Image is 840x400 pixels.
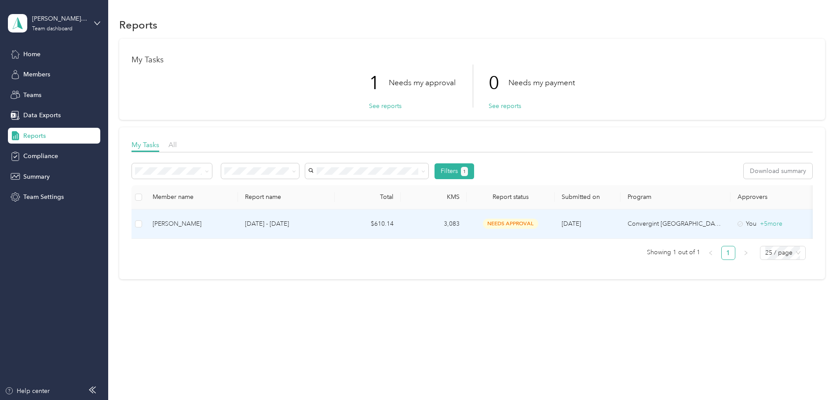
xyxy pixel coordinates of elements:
span: Compliance [23,151,58,161]
button: Help center [5,386,50,396]
span: Reports [23,131,46,141]
div: You [738,219,811,229]
th: Approvers [730,185,818,209]
button: Download summary [744,163,812,179]
th: Report name [238,185,335,209]
span: Report status [474,193,548,201]
li: Previous Page [704,246,718,260]
div: Page Size [760,246,806,260]
span: right [743,250,749,256]
h1: My Tasks [131,55,813,65]
th: Member name [146,185,238,209]
button: Filters1 [435,163,475,179]
span: left [708,250,713,256]
p: Convergint [GEOGRAPHIC_DATA] 2024 [628,219,723,229]
span: Home [23,50,40,59]
span: Members [23,70,50,79]
th: Submitted on [555,185,621,209]
span: Summary [23,172,50,181]
div: Member name [153,193,231,201]
div: KMS [408,193,460,201]
button: See reports [369,101,402,111]
span: + 5 more [760,220,782,227]
button: 1 [461,167,468,176]
li: Next Page [739,246,753,260]
p: Needs my approval [389,77,456,88]
span: All [168,141,177,149]
div: Team dashboard [32,26,73,32]
span: My Tasks [131,141,159,149]
iframe: Everlance-gr Chat Button Frame [791,351,840,400]
p: 0 [489,65,508,101]
th: Program [621,185,730,209]
div: [PERSON_NAME] [153,219,231,229]
h1: Reports [119,20,157,29]
span: Teams [23,90,41,100]
li: 1 [721,246,735,260]
span: needs approval [483,219,538,229]
p: [DATE] - [DATE] [245,219,328,229]
button: See reports [489,101,521,111]
button: left [704,246,718,260]
button: right [739,246,753,260]
td: 3,083 [401,209,467,239]
a: 1 [722,246,735,259]
p: Needs my payment [508,77,575,88]
span: Data Exports [23,111,61,120]
td: Convergint Canada 2024 [621,209,730,239]
div: Total [342,193,394,201]
p: 1 [369,65,389,101]
span: Team Settings [23,192,64,202]
div: [PERSON_NAME] Team [32,14,87,23]
span: 25 / page [765,246,800,259]
span: Showing 1 out of 1 [647,246,700,259]
span: 1 [463,168,466,176]
span: [DATE] [562,220,581,227]
td: $610.14 [335,209,401,239]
